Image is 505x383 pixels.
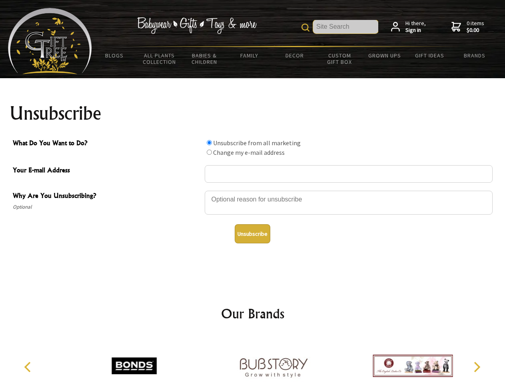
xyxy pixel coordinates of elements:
a: Family [227,47,272,64]
span: Your E-mail Address [13,165,201,177]
a: Gift Ideas [407,47,452,64]
label: Unsubscribe from all marketing [213,139,301,147]
span: Optional [13,202,201,212]
a: Brands [452,47,497,64]
button: Unsubscribe [235,224,270,243]
span: What Do You Want to Do? [13,138,201,150]
button: Previous [20,358,38,376]
strong: Sign in [405,27,426,34]
button: Next [468,358,485,376]
span: 0 items [467,20,484,34]
a: Decor [272,47,317,64]
a: BLOGS [92,47,137,64]
h1: Unsubscribe [10,104,496,123]
span: Hi there, [405,20,426,34]
img: product search [301,24,309,32]
a: Babies & Children [182,47,227,70]
a: Grown Ups [362,47,407,64]
img: Babywear - Gifts - Toys & more [137,17,257,34]
a: 0 items$0.00 [451,20,484,34]
input: What Do You Want to Do? [207,140,212,145]
span: Why Are You Unsubscribing? [13,191,201,202]
a: Hi there,Sign in [391,20,426,34]
strong: $0.00 [467,27,484,34]
label: Change my e-mail address [213,148,285,156]
a: All Plants Collection [137,47,182,70]
input: Your E-mail Address [205,165,493,183]
a: Custom Gift Box [317,47,362,70]
input: Site Search [313,20,378,34]
textarea: Why Are You Unsubscribing? [205,191,493,215]
h2: Our Brands [16,304,489,323]
img: Babyware - Gifts - Toys and more... [8,8,92,74]
input: What Do You Want to Do? [207,150,212,155]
